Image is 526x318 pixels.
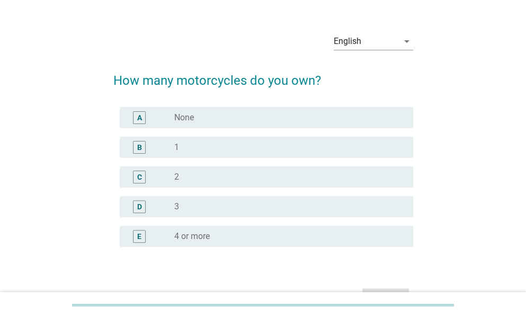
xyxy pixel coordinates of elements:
[174,201,179,212] label: 3
[137,231,141,242] div: E
[137,112,142,123] div: A
[334,37,361,46] div: English
[174,231,210,242] label: 4 or more
[174,172,179,182] label: 2
[137,201,142,212] div: D
[174,112,194,123] label: None
[137,142,142,153] div: B
[113,60,413,90] h2: How many motorcycles do you own?
[137,171,142,182] div: C
[400,35,413,48] i: arrow_drop_down
[174,142,179,153] label: 1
